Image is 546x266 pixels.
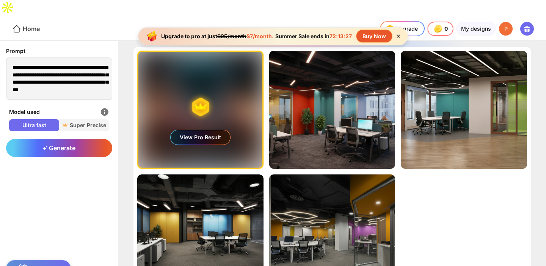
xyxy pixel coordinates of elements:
span: 72:13:27 [329,33,352,39]
div: Buy Now [356,30,392,42]
div: Model used [9,107,109,117]
div: Upgrade [384,23,418,35]
div: Upgrade to pro at just [161,33,274,39]
span: $7/month. [246,33,274,39]
span: Generate [43,144,75,152]
span: 0 [444,26,449,32]
div: View Pro Result [171,130,230,145]
img: upgrade-banner-new-year-icon.gif [144,29,160,44]
span: $25/month [217,33,246,39]
div: Home [12,24,40,33]
div: Summer Sale ends in [274,33,353,39]
span: Ultra fast [9,121,59,129]
div: P [499,22,513,36]
div: Prompt [6,47,112,55]
img: upgrade-nav-btn-icon.gif [384,23,396,35]
span: Super Precise [59,121,109,129]
div: My designs [456,22,496,36]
